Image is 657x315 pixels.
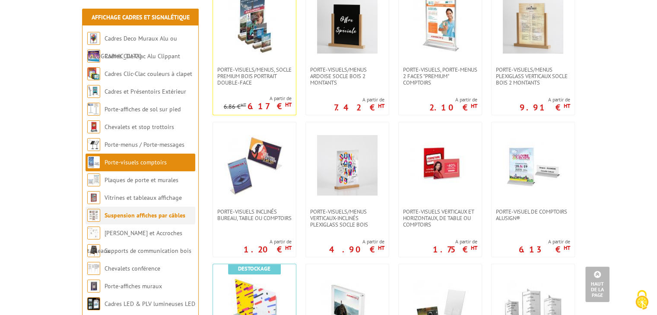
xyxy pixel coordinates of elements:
sup: HT [378,102,384,110]
a: PORTE-VISUELS/MENUS, SOCLE PREMIUM BOIS PORTRAIT DOUBLE-FACE [213,66,296,86]
span: PORTE-VISUELS/MENUS, SOCLE PREMIUM BOIS PORTRAIT DOUBLE-FACE [217,66,292,86]
img: Vitrines et tableaux affichage [87,191,100,204]
a: Porte-Visuels/Menus Plexiglass Verticaux Socle Bois 2 Montants [492,66,574,86]
img: Porte-affiches muraux [87,280,100,293]
span: A partir de [334,96,384,103]
sup: HT [471,102,477,110]
a: Suspension affiches par câbles [105,211,185,219]
a: [PERSON_NAME] et Accroches tableaux [87,229,182,255]
a: Chevalets conférence [105,265,160,272]
span: A partir de [520,96,570,103]
a: Porte-visuels inclinés bureau, table ou comptoirs [213,208,296,221]
a: Porte-visuel de comptoirs AluSign® [492,208,574,221]
a: Porte-Visuels/Menus verticaux-inclinés plexiglass socle bois [306,208,389,228]
sup: HT [564,244,570,252]
a: Porte-Visuels/Menus ARDOISE Socle Bois 2 Montants [306,66,389,86]
span: Porte-Visuels/Menus Plexiglass Verticaux Socle Bois 2 Montants [496,66,570,86]
a: Cadres Clic-Clac Alu Clippant [105,52,180,60]
img: Porte-visuel de comptoirs AluSign® [503,135,563,195]
span: A partir de [244,238,292,245]
span: Porte-visuels inclinés bureau, table ou comptoirs [217,208,292,221]
a: Porte-affiches de sol sur pied [105,105,181,113]
a: Haut de la page [585,267,609,302]
span: A partir de [224,95,292,102]
a: Porte-affiches muraux [105,282,162,290]
p: 9.91 € [520,105,570,110]
img: Plaques de porte et murales [87,173,100,186]
img: Cadres LED & PLV lumineuses LED [87,297,100,310]
a: Vitrines et tableaux affichage [105,194,182,202]
img: Cadres Clic-Clac couleurs à clapet [87,67,100,80]
span: Porte-Visuels/Menus verticaux-inclinés plexiglass socle bois [310,208,384,228]
a: Cadres Clic-Clac couleurs à clapet [105,70,192,78]
a: Plaques de porte et murales [105,176,178,184]
img: Suspension affiches par câbles [87,209,100,222]
img: Cimaises et Accroches tableaux [87,227,100,239]
p: 1.20 € [244,247,292,252]
p: 4.90 € [329,247,384,252]
button: Cookies (fenêtre modale) [627,286,657,315]
span: A partir de [429,96,477,103]
p: 6.13 € [519,247,570,252]
sup: HT [471,244,477,252]
a: Porte-visuels, Porte-menus 2 faces "Premium" comptoirs [399,66,482,86]
img: Porte-affiches de sol sur pied [87,103,100,116]
a: Porte-visuels verticaux et horizontaux, de table ou comptoirs [399,208,482,228]
sup: HT [564,102,570,110]
a: Cadres LED & PLV lumineuses LED [105,300,195,308]
a: Porte-visuels comptoirs [105,158,167,166]
img: Porte-visuels verticaux et horizontaux, de table ou comptoirs [410,135,470,195]
p: 7.42 € [334,105,384,110]
a: Cadres Deco Muraux Alu ou [GEOGRAPHIC_DATA] [87,35,177,60]
span: A partir de [433,238,477,245]
sup: HT [285,101,292,108]
img: Porte-menus / Porte-messages [87,138,100,151]
p: 6.17 € [248,104,292,109]
img: Porte-Visuels/Menus verticaux-inclinés plexiglass socle bois [317,135,378,195]
span: Porte-visuels, Porte-menus 2 faces "Premium" comptoirs [403,66,477,86]
sup: HT [241,102,246,108]
img: Cadres et Présentoirs Extérieur [87,85,100,98]
sup: HT [378,244,384,252]
sup: HT [285,244,292,252]
span: A partir de [329,238,384,245]
img: Cadres Deco Muraux Alu ou Bois [87,32,100,45]
a: Affichage Cadres et Signalétique [92,13,190,21]
span: Porte-Visuels/Menus ARDOISE Socle Bois 2 Montants [310,66,384,86]
p: 6.86 € [224,104,246,110]
span: Porte-visuels verticaux et horizontaux, de table ou comptoirs [403,208,477,228]
a: Porte-menus / Porte-messages [105,141,184,148]
img: Porte-visuels inclinés bureau, table ou comptoirs [224,135,285,195]
a: Cadres et Présentoirs Extérieur [105,88,186,95]
a: Supports de communication bois [105,247,191,255]
p: 1.75 € [433,247,477,252]
b: Destockage [238,265,270,272]
span: A partir de [519,238,570,245]
img: Porte-visuels comptoirs [87,156,100,169]
img: Chevalets conférence [87,262,100,275]
img: Chevalets et stop trottoirs [87,120,100,133]
span: Porte-visuel de comptoirs AluSign® [496,208,570,221]
img: Cookies (fenêtre modale) [631,289,653,311]
a: Chevalets et stop trottoirs [105,123,174,131]
p: 2.10 € [429,105,477,110]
